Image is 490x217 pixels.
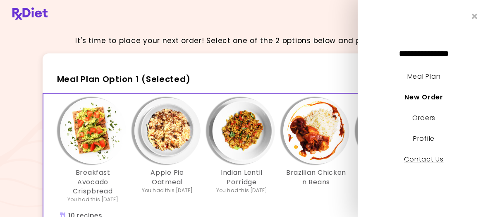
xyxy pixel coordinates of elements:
div: Info - Indian Lentil Porridge - Meal Plan Option 1 (Selected) [205,98,279,203]
p: It's time to place your next order! Select one of the 2 options below and press continue. [75,35,414,46]
div: Info - Brazilian Chicken n Beans - Meal Plan Option 1 (Selected) [279,98,354,203]
div: You had this [DATE] [67,196,119,203]
a: New Order [404,92,443,102]
i: Close [472,12,478,20]
h3: Breakfast Avocado Crispbread [60,168,126,196]
a: Profile [413,134,435,143]
img: RxDiet [12,7,48,20]
a: Contact Us [404,154,443,164]
span: Meal Plan Option 1 (Selected) [57,73,191,85]
h3: Apple Pie Oatmeal [134,168,201,187]
h3: Brazilian Chicken n Beans [283,168,349,187]
a: Meal Plan [407,72,440,81]
h3: Indian Lentil Porridge [209,168,275,187]
a: Orders [412,113,435,123]
div: Info - Apple Pie Oatmeal - Meal Plan Option 1 (Selected) [130,98,205,203]
div: You had this [DATE] [142,187,193,194]
div: Info - Breakfast Avocado Crispbread - Meal Plan Option 1 (Selected) [56,98,130,203]
div: Info - Salmon Rice Bake - Meal Plan Option 1 (Selected) [354,98,428,203]
div: You had this [DATE] [216,187,268,194]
